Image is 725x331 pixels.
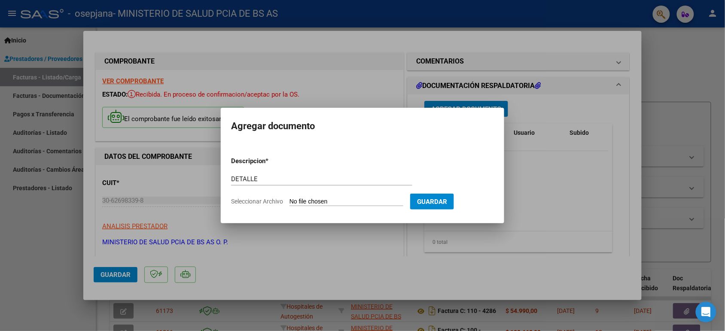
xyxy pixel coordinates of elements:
span: Seleccionar Archivo [231,198,283,205]
p: Descripcion [231,156,310,166]
span: Guardar [417,198,447,206]
h2: Agregar documento [231,118,494,134]
div: Open Intercom Messenger [696,302,716,322]
button: Guardar [410,194,454,210]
